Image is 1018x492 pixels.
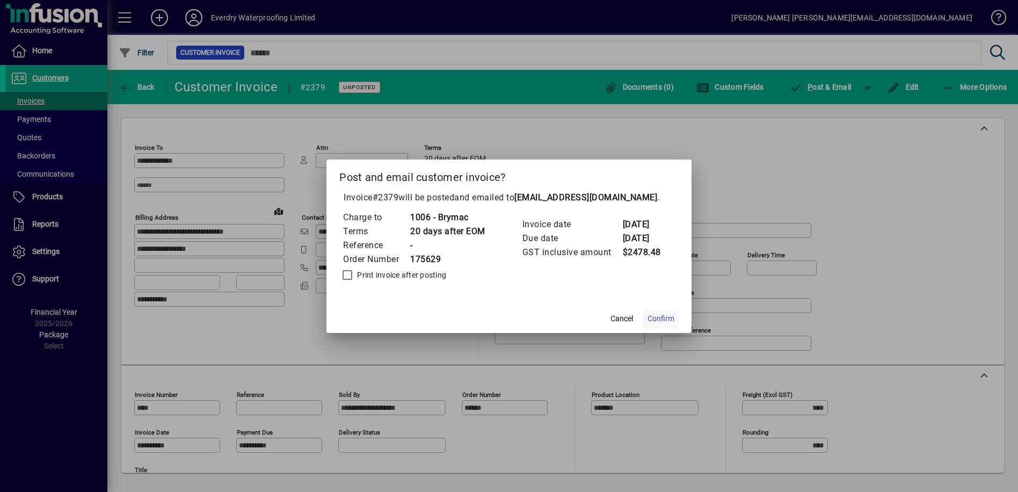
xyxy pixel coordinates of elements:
[410,211,485,225] td: 1006 - Brymac
[622,245,665,259] td: $2478.48
[648,313,674,324] span: Confirm
[622,231,665,245] td: [DATE]
[343,225,410,238] td: Terms
[373,192,399,202] span: #2379
[343,238,410,252] td: Reference
[514,192,657,202] b: [EMAIL_ADDRESS][DOMAIN_NAME]
[410,238,485,252] td: -
[343,252,410,266] td: Order Number
[610,313,633,324] span: Cancel
[343,211,410,225] td: Charge to
[410,252,485,266] td: 175629
[326,160,692,191] h2: Post and email customer invoice?
[454,192,657,202] span: and emailed to
[522,231,622,245] td: Due date
[622,218,665,231] td: [DATE]
[410,225,485,238] td: 20 days after EOM
[605,309,639,329] button: Cancel
[339,191,679,204] p: Invoice will be posted .
[522,245,622,259] td: GST inclusive amount
[355,270,446,280] label: Print invoice after posting
[522,218,622,231] td: Invoice date
[643,309,679,329] button: Confirm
